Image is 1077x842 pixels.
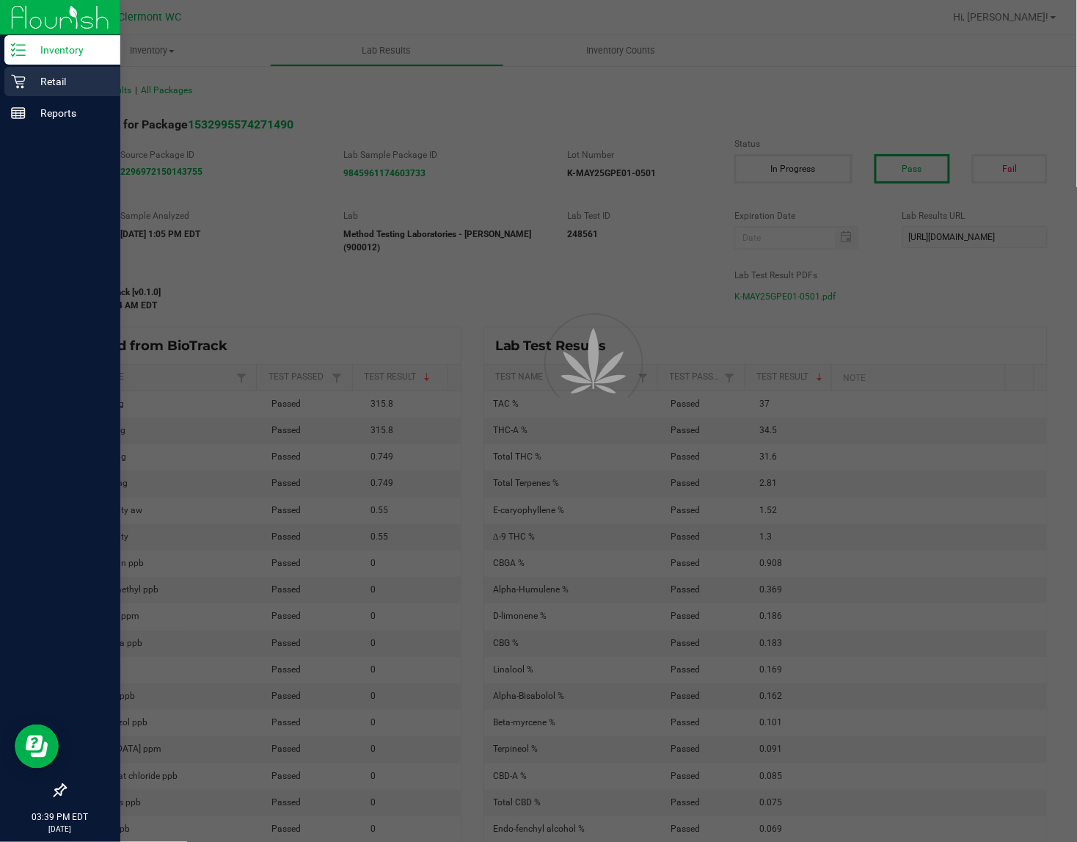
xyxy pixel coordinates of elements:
inline-svg: Inventory [11,43,26,57]
inline-svg: Retail [11,74,26,89]
p: [DATE] [7,824,114,835]
p: Inventory [26,41,114,59]
p: Reports [26,104,114,122]
iframe: Resource center [15,725,59,769]
inline-svg: Reports [11,106,26,120]
p: Retail [26,73,114,90]
p: 03:39 PM EDT [7,811,114,824]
